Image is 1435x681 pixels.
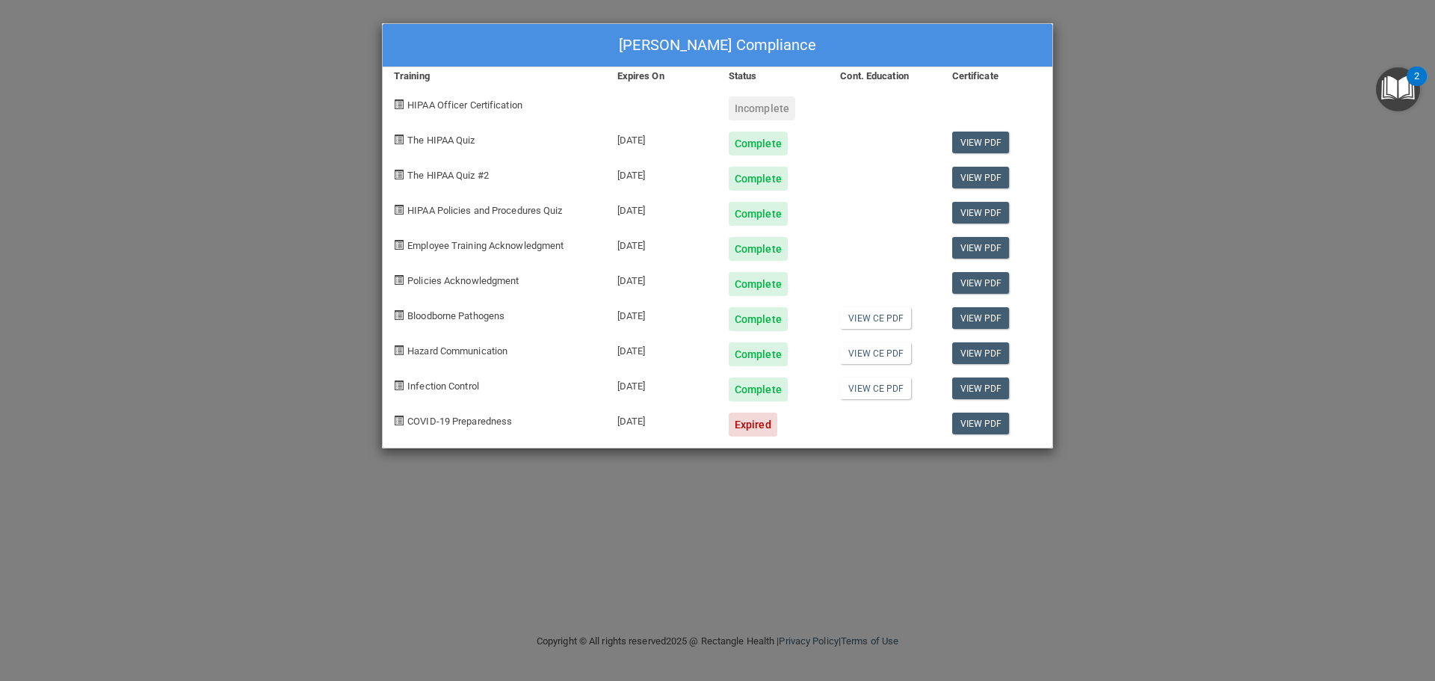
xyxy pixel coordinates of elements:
[606,296,717,331] div: [DATE]
[407,240,564,251] span: Employee Training Acknowledgment
[729,96,795,120] div: Incomplete
[952,342,1010,364] a: View PDF
[729,413,777,437] div: Expired
[952,202,1010,224] a: View PDF
[729,342,788,366] div: Complete
[606,226,717,261] div: [DATE]
[952,307,1010,329] a: View PDF
[840,307,911,329] a: View CE PDF
[407,345,507,357] span: Hazard Communication
[606,67,717,85] div: Expires On
[1376,67,1420,111] button: Open Resource Center, 2 new notifications
[606,331,717,366] div: [DATE]
[606,191,717,226] div: [DATE]
[606,401,717,437] div: [DATE]
[407,135,475,146] span: The HIPAA Quiz
[606,155,717,191] div: [DATE]
[840,342,911,364] a: View CE PDF
[729,272,788,296] div: Complete
[952,378,1010,399] a: View PDF
[606,120,717,155] div: [DATE]
[729,237,788,261] div: Complete
[829,67,940,85] div: Cont. Education
[729,132,788,155] div: Complete
[952,237,1010,259] a: View PDF
[941,67,1052,85] div: Certificate
[840,378,911,399] a: View CE PDF
[729,378,788,401] div: Complete
[407,310,504,321] span: Bloodborne Pathogens
[952,272,1010,294] a: View PDF
[407,275,519,286] span: Policies Acknowledgment
[407,205,562,216] span: HIPAA Policies and Procedures Quiz
[729,202,788,226] div: Complete
[383,24,1052,67] div: [PERSON_NAME] Compliance
[952,132,1010,153] a: View PDF
[383,67,606,85] div: Training
[952,413,1010,434] a: View PDF
[952,167,1010,188] a: View PDF
[729,167,788,191] div: Complete
[1414,76,1419,96] div: 2
[407,99,522,111] span: HIPAA Officer Certification
[729,307,788,331] div: Complete
[606,261,717,296] div: [DATE]
[407,170,489,181] span: The HIPAA Quiz #2
[717,67,829,85] div: Status
[407,380,479,392] span: Infection Control
[606,366,717,401] div: [DATE]
[407,416,512,427] span: COVID-19 Preparedness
